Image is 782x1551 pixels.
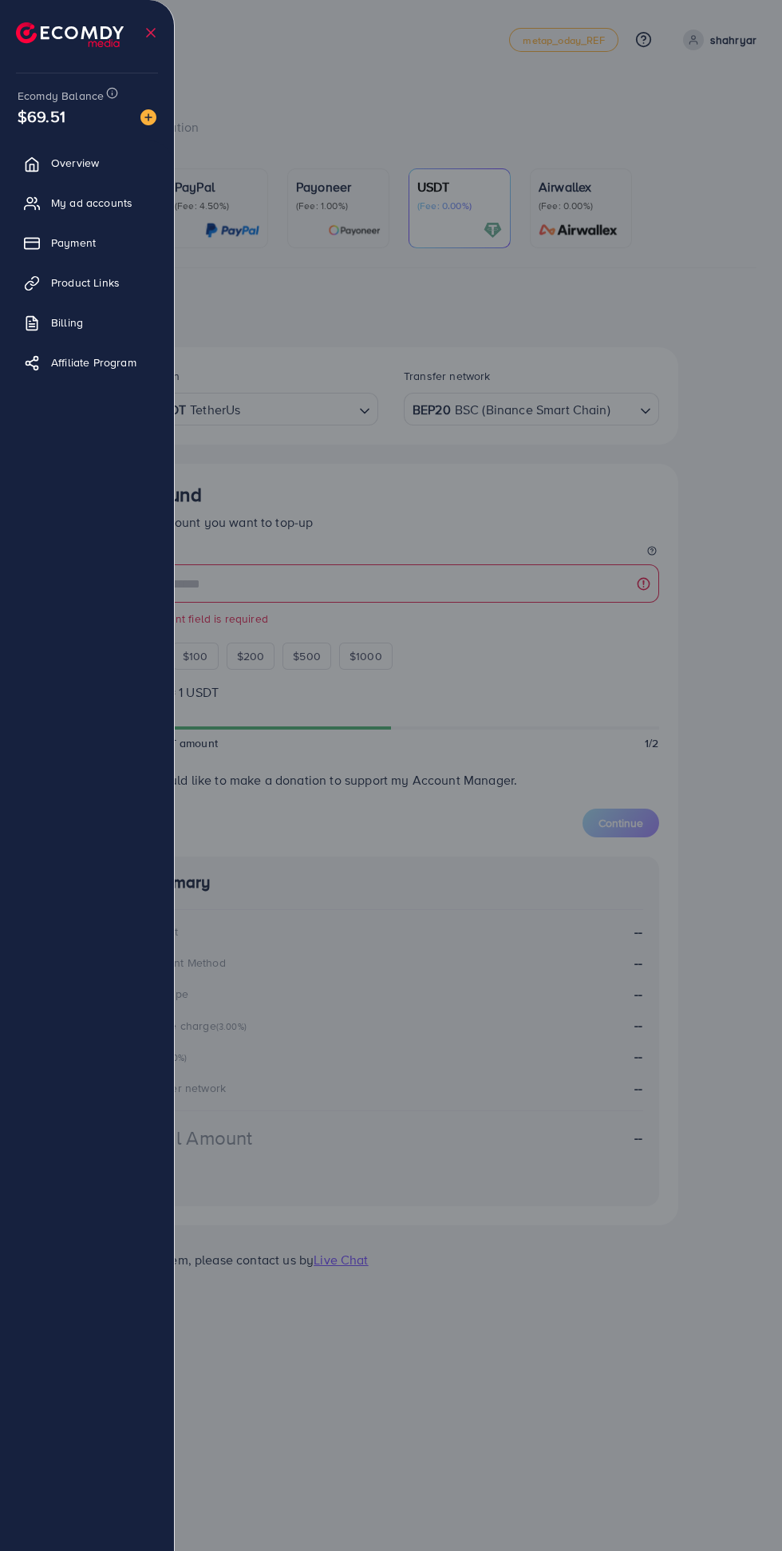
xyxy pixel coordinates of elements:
span: Ecomdy Balance [18,88,104,104]
a: My ad accounts [12,187,162,219]
a: Billing [12,307,162,338]
span: My ad accounts [51,195,132,211]
img: image [140,109,156,125]
span: Billing [51,315,83,330]
span: Affiliate Program [51,354,136,370]
img: logo [16,22,124,47]
a: Product Links [12,267,162,299]
span: Product Links [51,275,120,291]
span: Payment [51,235,96,251]
a: Payment [12,227,162,259]
iframe: Chat [714,1479,770,1539]
a: Overview [12,147,162,179]
a: Affiliate Program [12,346,162,378]
span: $69.51 [18,105,65,128]
span: Overview [51,155,99,171]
